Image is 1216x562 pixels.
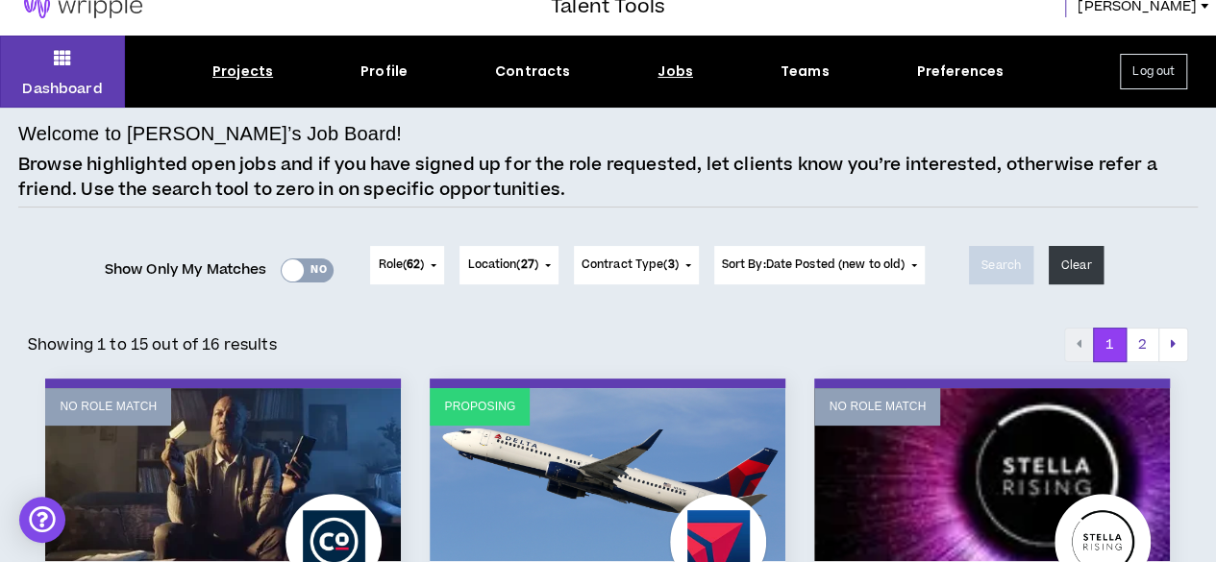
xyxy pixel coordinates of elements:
[829,398,926,416] p: No Role Match
[1126,328,1159,362] button: 2
[520,257,534,273] span: 27
[407,257,420,273] span: 62
[45,388,401,561] a: No Role Match
[574,246,699,284] button: Contract Type(3)
[714,246,926,284] button: Sort By:Date Posted (new to old)
[969,246,1033,284] button: Search
[781,61,830,82] div: Teams
[18,153,1198,202] p: Browse highlighted open jobs and if you have signed up for the role requested, let clients know y...
[22,79,102,99] p: Dashboard
[28,333,277,356] p: Showing 1 to 15 out of 16 results
[467,257,537,274] span: Location ( )
[105,256,267,284] span: Show Only My Matches
[212,61,273,82] div: Projects
[18,119,402,148] h4: Welcome to [PERSON_NAME]’s Job Board!
[667,257,674,273] span: 3
[814,388,1170,561] a: No Role Match
[444,398,515,416] p: Proposing
[19,497,65,543] div: Open Intercom Messenger
[1093,328,1127,362] button: 1
[459,246,558,284] button: Location(27)
[370,246,444,284] button: Role(62)
[60,398,157,416] p: No Role Match
[722,257,906,273] span: Sort By: Date Posted (new to old)
[1120,54,1187,89] button: Log out
[495,61,570,82] div: Contracts
[430,388,785,561] a: Proposing
[1064,328,1188,362] nav: pagination
[916,61,1004,82] div: Preferences
[360,61,408,82] div: Profile
[378,257,424,274] span: Role ( )
[1049,246,1104,284] button: Clear
[582,257,679,274] span: Contract Type ( )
